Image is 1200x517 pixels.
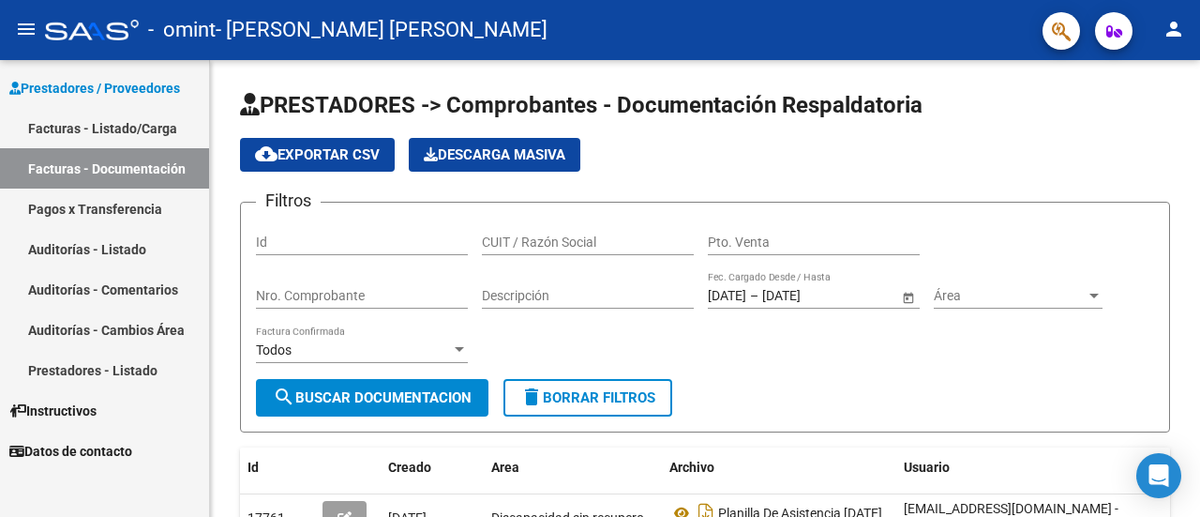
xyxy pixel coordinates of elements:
[662,448,896,488] datatable-header-cell: Archivo
[9,441,132,462] span: Datos de contacto
[484,448,662,488] datatable-header-cell: Area
[15,18,37,40] mat-icon: menu
[520,386,543,408] mat-icon: delete
[256,379,488,417] button: Buscar Documentacion
[256,342,292,357] span: Todos
[9,401,97,421] span: Instructivos
[256,188,321,214] h3: Filtros
[491,460,519,475] span: Area
[1162,18,1185,40] mat-icon: person
[520,389,655,406] span: Borrar Filtros
[148,9,216,51] span: - omint
[255,143,277,165] mat-icon: cloud_download
[273,389,472,406] span: Buscar Documentacion
[669,460,714,475] span: Archivo
[247,460,259,475] span: Id
[409,138,580,172] app-download-masive: Descarga masiva de comprobantes (adjuntos)
[240,448,315,488] datatable-header-cell: Id
[409,138,580,172] button: Descarga Masiva
[762,288,854,304] input: End date
[750,288,758,304] span: –
[381,448,484,488] datatable-header-cell: Creado
[904,460,950,475] span: Usuario
[216,9,547,51] span: - [PERSON_NAME] [PERSON_NAME]
[240,92,922,118] span: PRESTADORES -> Comprobantes - Documentación Respaldatoria
[934,288,1086,304] span: Área
[503,379,672,417] button: Borrar Filtros
[896,448,1177,488] datatable-header-cell: Usuario
[255,146,380,163] span: Exportar CSV
[708,288,746,304] input: Start date
[273,386,295,408] mat-icon: search
[1136,453,1181,498] div: Open Intercom Messenger
[388,460,431,475] span: Creado
[9,78,180,99] span: Prestadores / Proveedores
[898,287,918,307] button: Open calendar
[240,138,395,172] button: Exportar CSV
[424,146,565,163] span: Descarga Masiva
